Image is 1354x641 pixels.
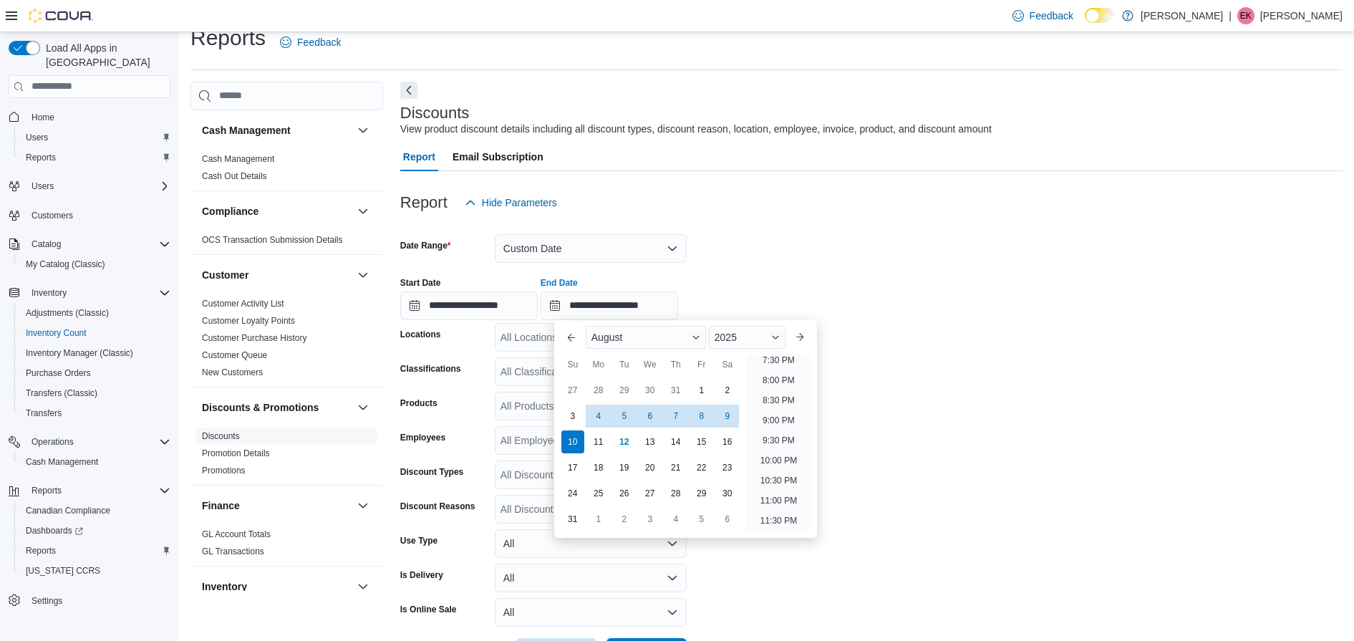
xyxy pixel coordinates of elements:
li: 9:00 PM [757,412,801,429]
span: Home [32,112,54,123]
a: Users [20,129,54,146]
span: Dashboards [26,525,83,536]
span: Reports [26,545,56,556]
div: Tu [613,353,636,376]
div: day-30 [716,482,739,505]
span: Feedback [297,35,341,49]
button: Settings [3,589,176,610]
span: Reports [26,152,56,163]
button: Inventory Count [14,323,176,343]
button: Hide Parameters [459,188,563,217]
div: Discounts & Promotions [190,428,383,485]
span: Inventory [26,284,170,302]
span: Hide Parameters [482,196,557,210]
a: New Customers [202,367,263,377]
div: day-17 [561,456,584,479]
h3: Cash Management [202,123,291,138]
button: Compliance [354,203,372,220]
div: day-31 [664,379,687,402]
a: Reports [20,542,62,559]
span: 2025 [715,332,737,343]
div: day-18 [587,456,610,479]
a: Customer Activity List [202,299,284,309]
div: day-7 [664,405,687,428]
a: Promotion Details [202,448,270,458]
div: Button. Open the month selector. August is currently selected. [586,326,706,349]
span: Transfers (Classic) [20,385,170,402]
button: Customer [202,268,352,282]
a: Canadian Compliance [20,502,116,519]
a: Reports [20,149,62,166]
span: Operations [26,433,170,450]
a: Dashboards [20,522,89,539]
button: Reports [14,148,176,168]
span: Customers [26,206,170,224]
a: Dashboards [14,521,176,541]
div: day-1 [587,508,610,531]
div: day-2 [613,508,636,531]
span: Cash Management [20,453,170,471]
a: GL Account Totals [202,529,271,539]
span: Users [32,180,54,192]
div: day-10 [561,430,584,453]
span: Inventory [32,287,67,299]
div: day-26 [613,482,636,505]
div: day-29 [690,482,713,505]
div: day-27 [561,379,584,402]
a: Feedback [1007,1,1079,30]
span: Reports [20,542,170,559]
span: Inventory Count [26,327,87,339]
span: Cash Out Details [202,170,267,182]
div: Cash Management [190,150,383,191]
span: Cash Management [26,456,98,468]
label: Classifications [400,363,461,375]
span: Home [26,108,170,126]
div: day-3 [561,405,584,428]
input: Press the down key to open a popover containing a calendar. [400,291,538,320]
label: Use Type [400,535,437,546]
button: Users [26,178,59,195]
span: Cash Management [202,153,274,165]
span: Canadian Compliance [26,505,110,516]
div: Fr [690,353,713,376]
button: Reports [26,482,67,499]
span: Catalog [26,236,170,253]
button: Custom Date [495,234,687,263]
span: Canadian Compliance [20,502,170,519]
span: GL Account Totals [202,529,271,540]
div: day-28 [587,379,610,402]
div: day-21 [664,456,687,479]
a: Cash Management [202,154,274,164]
span: Discounts [202,430,240,442]
div: day-29 [613,379,636,402]
a: Transfers (Classic) [20,385,103,402]
button: Previous Month [560,326,583,349]
button: Customer [354,266,372,284]
div: day-28 [664,482,687,505]
span: Reports [32,485,62,496]
p: [PERSON_NAME] [1260,7,1343,24]
h3: Customer [202,268,248,282]
li: 7:30 PM [757,352,801,369]
button: Discounts & Promotions [202,400,352,415]
button: [US_STATE] CCRS [14,561,176,581]
button: Operations [3,432,176,452]
span: New Customers [202,367,263,378]
a: My Catalog (Classic) [20,256,111,273]
div: day-4 [664,508,687,531]
div: Emily Korody [1237,7,1254,24]
div: day-6 [639,405,662,428]
span: Dark Mode [1085,23,1085,24]
label: Employees [400,432,445,443]
span: EK [1240,7,1252,24]
label: Products [400,397,437,409]
span: Users [26,132,48,143]
span: August [591,332,623,343]
div: Mo [587,353,610,376]
div: day-23 [716,456,739,479]
li: 11:30 PM [755,512,803,529]
a: Transfers [20,405,67,422]
span: Adjustments (Classic) [20,304,170,322]
label: Date Range [400,240,451,251]
button: Discounts & Promotions [354,399,372,416]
